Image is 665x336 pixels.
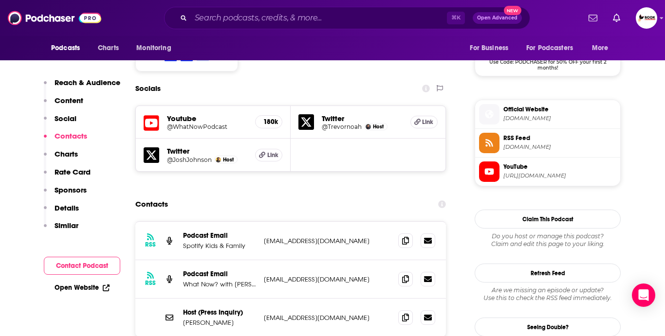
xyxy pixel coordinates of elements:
[585,39,621,57] button: open menu
[463,39,520,57] button: open menu
[44,221,78,239] button: Similar
[44,185,87,203] button: Sponsors
[264,237,390,245] p: [EMAIL_ADDRESS][DOMAIN_NAME]
[609,10,624,26] a: Show notifications dropdown
[410,116,438,128] a: Link
[183,231,256,240] p: Podcast Email
[322,114,403,123] h5: Twitter
[520,39,587,57] button: open menu
[167,156,212,163] a: @JoshJohnson
[475,264,621,283] button: Refresh Feed
[135,79,161,98] h2: Socials
[479,104,616,124] a: Official Website[DOMAIN_NAME]
[470,41,508,55] span: For Business
[44,131,87,149] button: Contacts
[8,9,101,27] img: Podchaser - Follow, Share and Rate Podcasts
[129,39,184,57] button: open menu
[503,115,616,122] span: siriusxm.com
[475,232,621,248] div: Claim and edit this page to your liking.
[98,41,119,55] span: Charts
[55,283,110,292] a: Open Website
[475,210,621,229] button: Claim This Podcast
[503,162,616,171] span: YouTube
[55,203,79,212] p: Details
[477,16,517,20] span: Open Advanced
[44,203,79,221] button: Details
[504,6,521,15] span: New
[479,133,616,153] a: RSS Feed[DOMAIN_NAME]
[322,123,362,130] a: @Trevornoah
[55,114,76,123] p: Social
[167,123,247,130] a: @WhatNowPodcast
[503,105,616,114] span: Official Website
[475,232,621,240] span: Do you host or manage this podcast?
[422,118,433,126] span: Link
[145,279,156,287] h3: RSS
[264,314,390,322] p: [EMAIL_ADDRESS][DOMAIN_NAME]
[183,308,256,317] p: Host (Press Inquiry)
[223,157,234,163] span: Host
[592,41,609,55] span: More
[503,143,616,151] span: feeds.simplecast.com
[51,41,80,55] span: Podcasts
[183,318,256,327] p: [PERSON_NAME]
[636,7,657,29] img: User Profile
[191,10,447,26] input: Search podcasts, credits, & more...
[473,12,522,24] button: Open AdvancedNew
[44,96,83,114] button: Content
[475,53,620,71] span: Use Code: PODCHASER for 50% OFF your first 2 months!
[167,114,247,123] h5: Youtube
[632,283,655,307] div: Open Intercom Messenger
[44,149,78,167] button: Charts
[183,242,256,250] p: Spotify Kids & Family
[183,270,256,278] p: Podcast Email
[503,134,616,142] span: RSS Feed
[264,275,390,283] p: [EMAIL_ADDRESS][DOMAIN_NAME]
[135,195,168,213] h2: Contacts
[475,24,620,70] a: SimpleCast Deal: Use Code: PODCHASER for 50% OFF your first 2 months!
[55,149,78,159] p: Charts
[585,10,601,26] a: Show notifications dropdown
[475,286,621,302] div: Are we missing an episode or update? Use this to check the RSS feed immediately.
[44,39,92,57] button: open menu
[255,149,282,161] a: Link
[263,118,274,126] h5: 180k
[366,124,371,129] img: Trevor Noah
[447,12,465,24] span: ⌘ K
[92,39,125,57] a: Charts
[526,41,573,55] span: For Podcasters
[55,78,120,87] p: Reach & Audience
[44,257,120,275] button: Contact Podcast
[44,167,91,185] button: Rate Card
[167,146,247,156] h5: Twitter
[55,221,78,230] p: Similar
[267,151,278,159] span: Link
[183,280,256,288] p: What Now? with [PERSON_NAME]
[136,41,171,55] span: Monitoring
[55,185,87,195] p: Sponsors
[636,7,657,29] span: Logged in as BookLaunchers
[44,78,120,96] button: Reach & Audience
[55,131,87,141] p: Contacts
[373,124,384,130] span: Host
[55,96,83,105] p: Content
[503,172,616,179] span: https://www.youtube.com/@WhatNowPodcast
[55,167,91,177] p: Rate Card
[636,7,657,29] button: Show profile menu
[44,114,76,132] button: Social
[164,7,530,29] div: Search podcasts, credits, & more...
[216,157,221,162] img: Josh Johnson
[479,161,616,182] a: YouTube[URL][DOMAIN_NAME]
[145,241,156,248] h3: RSS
